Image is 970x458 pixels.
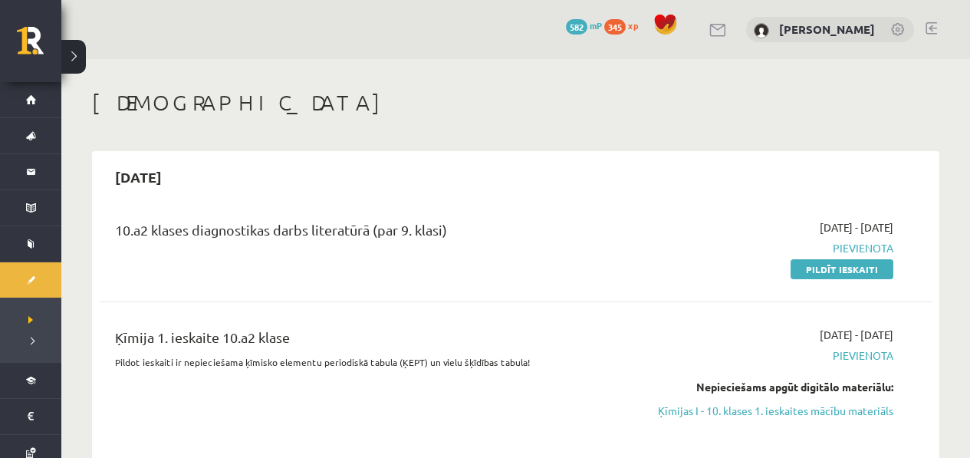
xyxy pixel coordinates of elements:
span: [DATE] - [DATE] [820,327,893,343]
img: Jegors Rogoļevs [754,23,769,38]
a: 582 mP [566,19,602,31]
h1: [DEMOGRAPHIC_DATA] [92,90,939,116]
a: Rīgas 1. Tālmācības vidusskola [17,27,61,65]
a: [PERSON_NAME] [779,21,875,37]
span: 345 [604,19,626,35]
a: Ķīmijas I - 10. klases 1. ieskaites mācību materiāls [649,403,893,419]
div: 10.a2 klases diagnostikas darbs literatūrā (par 9. klasi) [115,219,626,248]
div: Nepieciešams apgūt digitālo materiālu: [649,379,893,395]
span: 582 [566,19,587,35]
span: mP [590,19,602,31]
div: Ķīmija 1. ieskaite 10.a2 klase [115,327,626,355]
a: 345 xp [604,19,646,31]
p: Pildot ieskaiti ir nepieciešama ķīmisko elementu periodiskā tabula (ĶEPT) un vielu šķīdības tabula! [115,355,626,369]
a: Pildīt ieskaiti [791,259,893,279]
span: Pievienota [649,348,893,364]
span: [DATE] - [DATE] [820,219,893,236]
h2: [DATE] [100,159,177,195]
span: Pievienota [649,240,893,256]
span: xp [628,19,638,31]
